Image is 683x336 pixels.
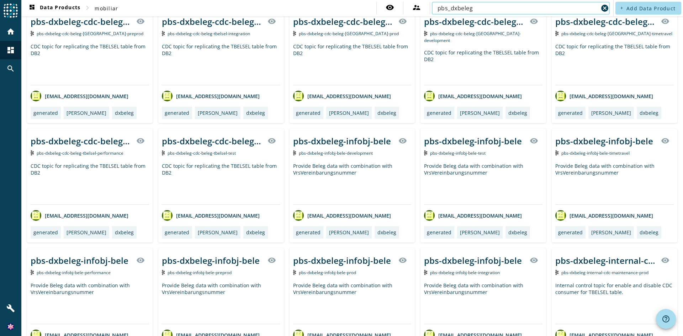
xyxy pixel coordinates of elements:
[561,150,630,156] span: Kafka Topic: pbs-dxbeleg-infobj-bele-timetravel
[4,4,18,18] img: spoud-logo.svg
[555,16,657,27] div: pbs-dxbeleg-cdc-beleg-[GEOGRAPHIC_DATA]
[424,150,427,155] img: Kafka Topic: pbs-dxbeleg-infobj-bele-test
[293,135,391,147] div: pbs-dxbeleg-infobj-bele
[329,110,369,116] div: [PERSON_NAME]
[6,27,15,36] mat-icon: home
[661,137,669,145] mat-icon: visibility
[31,16,132,27] div: pbs-dxbeleg-cdc-beleg-[GEOGRAPHIC_DATA]
[165,229,189,236] div: generated
[162,210,173,221] img: avatar
[268,137,276,145] mat-icon: visibility
[6,64,15,73] mat-icon: search
[6,46,15,54] mat-icon: dashboard
[424,135,522,147] div: pbs-dxbeleg-infobj-bele
[162,270,165,275] img: Kafka Topic: pbs-dxbeleg-infobj-bele-preprod
[168,270,232,276] span: Kafka Topic: pbs-dxbeleg-infobj-bele-preprod
[299,31,399,37] span: Kafka Topic: pbs-dxbeleg-cdc-beleg-tbelsel-prod
[37,150,123,156] span: Kafka Topic: pbs-dxbeleg-cdc-beleg-tbelsel-performance
[162,31,165,36] img: Kafka Topic: pbs-dxbeleg-cdc-beleg-tbelsel-integration
[67,229,106,236] div: [PERSON_NAME]
[33,110,58,116] div: generated
[299,270,356,276] span: Kafka Topic: pbs-dxbeleg-infobj-bele-prod
[198,229,238,236] div: [PERSON_NAME]
[6,304,15,313] mat-icon: build
[561,270,648,276] span: Kafka Topic: pbs-dxbeleg-internal-cdc-maintenance-prod
[293,43,412,85] div: CDC topic for replicating the TBELSEL table from DB2
[31,210,128,221] div: [EMAIL_ADDRESS][DOMAIN_NAME]
[31,270,34,275] img: Kafka Topic: pbs-dxbeleg-infobj-bele-performance
[398,256,407,265] mat-icon: visibility
[95,5,118,12] span: mobiliar
[555,210,566,221] img: avatar
[293,282,412,324] div: Provide Beleg data with combination with VrsVereinbarungsnummer
[293,270,296,275] img: Kafka Topic: pbs-dxbeleg-infobj-bele-prod
[246,229,265,236] div: dxbeleg
[296,110,321,116] div: generated
[168,150,236,156] span: Kafka Topic: pbs-dxbeleg-cdc-beleg-tbelsel-test
[293,91,391,101] div: [EMAIL_ADDRESS][DOMAIN_NAME]
[615,2,681,15] button: Add Data Product
[293,31,296,36] img: Kafka Topic: pbs-dxbeleg-cdc-beleg-tbelsel-prod
[37,31,143,37] span: Kafka Topic: pbs-dxbeleg-cdc-beleg-tbelsel-preprod
[28,4,80,12] span: Data Products
[165,110,189,116] div: generated
[31,210,41,221] img: avatar
[162,282,280,324] div: Provide Beleg data with combination with VrsVereinbarungsnummer
[424,282,542,324] div: Provide Beleg data with combination with VrsVereinbarungsnummer
[460,229,500,236] div: [PERSON_NAME]
[31,135,132,147] div: pbs-dxbeleg-cdc-beleg-[GEOGRAPHIC_DATA]
[424,91,522,101] div: [EMAIL_ADDRESS][DOMAIN_NAME]
[424,210,435,221] img: avatar
[600,3,610,13] button: Clear
[296,229,321,236] div: generated
[460,110,500,116] div: [PERSON_NAME]
[162,150,165,155] img: Kafka Topic: pbs-dxbeleg-cdc-beleg-tbelsel-test
[438,4,598,12] input: Search (% or * for wildcards)
[424,162,542,204] div: Provide Beleg data with combination with VrsVereinbarungsnummer
[31,43,149,85] div: CDC topic for replicating the TBELSEL table from DB2
[293,162,412,204] div: Provide Beleg data with combination with VrsVereinbarungsnummer
[162,255,260,266] div: pbs-dxbeleg-infobj-bele
[293,150,296,155] img: Kafka Topic: pbs-dxbeleg-infobj-bele-development
[31,91,128,101] div: [EMAIL_ADDRESS][DOMAIN_NAME]
[246,110,265,116] div: dxbeleg
[162,43,280,85] div: CDC topic for replicating the TBELSEL table from DB2
[162,91,173,101] img: avatar
[424,91,435,101] img: avatar
[329,229,369,236] div: [PERSON_NAME]
[31,31,34,36] img: Kafka Topic: pbs-dxbeleg-cdc-beleg-tbelsel-preprod
[412,3,421,12] mat-icon: supervisor_account
[508,110,527,116] div: dxbeleg
[7,323,14,330] img: 6ded2d8033a116437f82dea164308668
[424,270,427,275] img: Kafka Topic: pbs-dxbeleg-infobj-bele-integration
[555,255,657,266] div: pbs-dxbeleg-internal-cdc-maintenance
[424,31,427,36] img: Kafka Topic: pbs-dxbeleg-cdc-beleg-tbelsel-development
[427,110,451,116] div: generated
[555,43,674,85] div: CDC topic for replicating the TBELSEL table from DB2
[555,210,653,221] div: [EMAIL_ADDRESS][DOMAIN_NAME]
[424,210,522,221] div: [EMAIL_ADDRESS][DOMAIN_NAME]
[398,137,407,145] mat-icon: visibility
[424,16,525,27] div: pbs-dxbeleg-cdc-beleg-[GEOGRAPHIC_DATA]
[424,49,542,85] div: CDC topic for replicating the TBELSEL table from DB2
[293,210,391,221] div: [EMAIL_ADDRESS][DOMAIN_NAME]
[293,210,304,221] img: avatar
[293,91,304,101] img: avatar
[168,31,250,37] span: Kafka Topic: pbs-dxbeleg-cdc-beleg-tbelsel-integration
[561,31,672,37] span: Kafka Topic: pbs-dxbeleg-cdc-beleg-tbelsel-timetravel
[555,31,558,36] img: Kafka Topic: pbs-dxbeleg-cdc-beleg-tbelsel-timetravel
[640,110,658,116] div: dxbeleg
[555,91,653,101] div: [EMAIL_ADDRESS][DOMAIN_NAME]
[430,270,500,276] span: Kafka Topic: pbs-dxbeleg-infobj-bele-integration
[555,282,674,324] div: Internal control topic for enable and disable CDC consumer for TBELSEL table.
[530,256,538,265] mat-icon: visibility
[268,17,276,26] mat-icon: visibility
[67,110,106,116] div: [PERSON_NAME]
[591,229,631,236] div: [PERSON_NAME]
[92,2,121,15] button: mobiliar
[555,162,674,204] div: Provide Beleg data with combination with VrsVereinbarungsnummer
[555,135,653,147] div: pbs-dxbeleg-infobj-bele
[555,270,558,275] img: Kafka Topic: pbs-dxbeleg-internal-cdc-maintenance-prod
[558,110,583,116] div: generated
[293,255,391,266] div: pbs-dxbeleg-infobj-bele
